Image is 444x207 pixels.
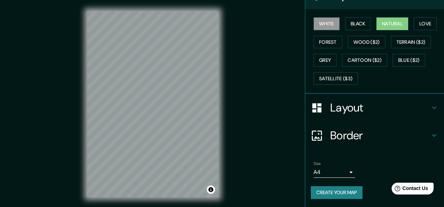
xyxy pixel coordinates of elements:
iframe: Help widget launcher [382,180,436,199]
button: Create your map [311,186,362,199]
button: Blue ($2) [393,54,425,67]
div: Layout [305,94,444,122]
button: Toggle attribution [207,185,215,194]
h4: Border [330,129,430,142]
button: Natural [376,17,408,30]
h4: Layout [330,101,430,115]
button: Cartoon ($2) [342,54,387,67]
button: White [314,17,340,30]
div: Border [305,122,444,149]
button: Wood ($2) [348,36,385,49]
button: Grey [314,54,336,67]
button: Satellite ($3) [314,72,358,85]
button: Terrain ($2) [391,36,431,49]
button: Forest [314,36,342,49]
button: Love [414,17,437,30]
div: A4 [314,167,355,178]
canvas: Map [87,11,219,197]
button: Black [345,17,371,30]
label: Size [314,161,321,167]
